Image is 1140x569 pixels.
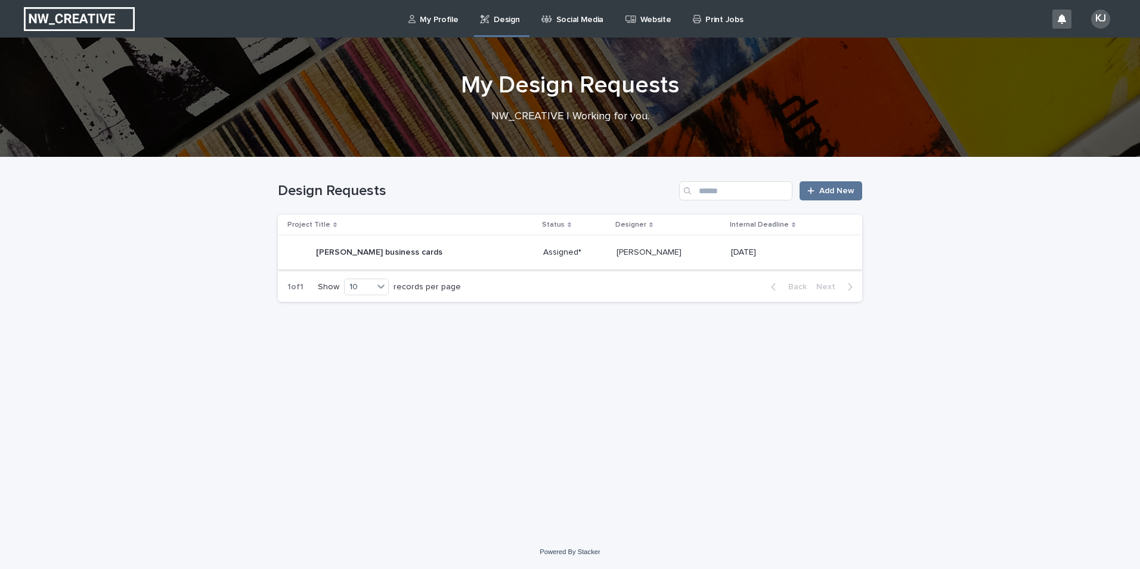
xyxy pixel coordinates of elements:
[730,218,789,231] p: Internal Deadline
[731,248,843,258] p: [DATE]
[278,236,862,270] tr: [PERSON_NAME] business cards[PERSON_NAME] business cards Assigned*[PERSON_NAME][PERSON_NAME] [DATE]
[761,282,811,292] button: Back
[679,181,792,200] input: Search
[816,283,842,291] span: Next
[811,282,862,292] button: Next
[287,218,330,231] p: Project Title
[543,248,607,258] p: Assigned*
[540,548,600,555] a: Powered By Stacker
[800,181,862,200] a: Add New
[617,245,684,258] p: [PERSON_NAME]
[24,7,135,31] img: EUIbKjtiSNGbmbK7PdmN
[819,187,854,195] span: Add New
[1091,10,1110,29] div: KJ
[278,273,313,302] p: 1 of 1
[345,281,373,293] div: 10
[615,218,646,231] p: Designer
[278,71,862,100] h1: My Design Requests
[781,283,807,291] span: Back
[278,183,674,200] h1: Design Requests
[542,218,565,231] p: Status
[318,282,339,292] p: Show
[394,282,461,292] p: records per page
[332,110,808,123] p: NW_CREATIVE | Working for you.
[316,245,445,258] p: [PERSON_NAME] business cards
